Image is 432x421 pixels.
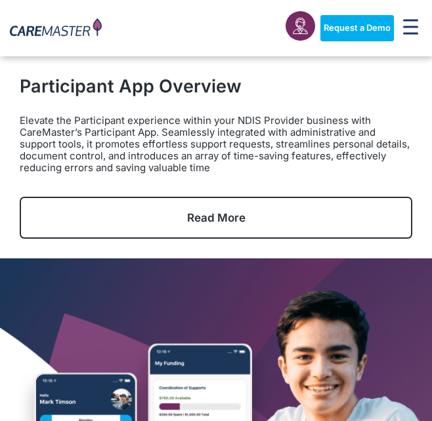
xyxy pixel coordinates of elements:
[20,76,412,97] h1: Participant App Overview
[187,211,246,224] span: Read More
[10,18,102,39] img: CareMaster Logo
[320,15,394,41] a: Request a Demo
[20,114,410,174] span: Elevate the Participant experience within your NDIS Provider business with CareMaster’s Participa...
[20,197,412,239] a: Read More
[324,23,391,33] span: Request a Demo
[399,15,422,41] div: Menu Toggle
